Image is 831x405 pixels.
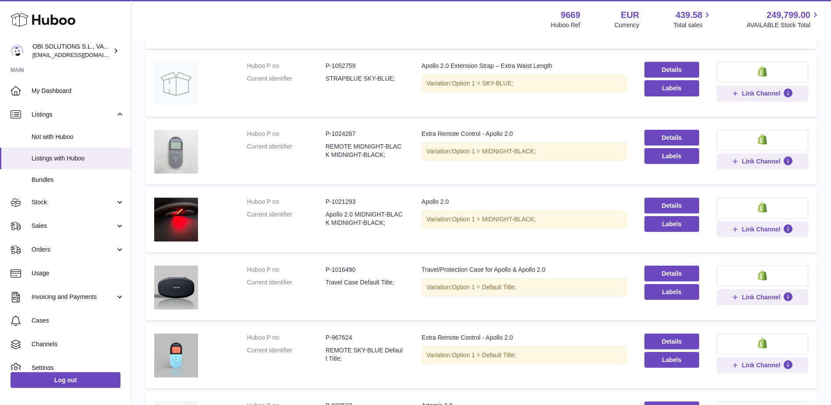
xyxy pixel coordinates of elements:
span: Not with Huboo [32,133,124,141]
dd: REMOTE MIDNIGHT-BLACK MIDNIGHT-BLACK; [325,142,404,159]
span: Option 1 = Default Title; [452,284,516,291]
a: Details [644,62,699,78]
dt: Current identifier [247,210,325,227]
span: Link Channel [742,157,780,165]
dt: Current identifier [247,75,325,83]
span: Invoicing and Payments [32,293,115,301]
span: Bundles [32,176,124,184]
dt: Huboo P no [247,198,325,206]
dt: Current identifier [247,346,325,363]
span: [EMAIL_ADDRESS][DOMAIN_NAME] [32,51,129,58]
dt: Huboo P no [247,266,325,274]
dd: P-1052759 [325,62,404,70]
dd: P-967624 [325,334,404,342]
span: Link Channel [742,361,780,369]
span: Listings [32,110,115,119]
span: My Dashboard [32,87,124,95]
dt: Huboo P no [247,130,325,138]
div: Apollo 2.0 [421,198,627,206]
a: Details [644,334,699,349]
span: Usage [32,269,124,277]
button: Labels [644,148,699,164]
dd: Apollo 2.0 MIDNIGHT-BLACK MIDNIGHT-BLACK; [325,210,404,227]
dd: STRAPBLUE SKY-BLUE; [325,75,404,83]
span: Total sales [673,21,712,29]
span: Listings with Huboo [32,154,124,163]
button: Link Channel [717,289,808,305]
div: Variation: [421,210,627,228]
dt: Huboo P no [247,334,325,342]
div: Variation: [421,142,627,160]
div: Currency [615,21,640,29]
dt: Current identifier [247,142,325,159]
div: Travel/Protection Case for Apollo & Apollo 2.0 [421,266,627,274]
div: Huboo Ref [551,21,580,29]
img: Extra Remote Control - Apollo 2.0 [154,130,198,174]
a: Details [644,198,699,213]
img: Travel/Protection Case for Apollo & Apollo 2.0 [154,266,198,309]
button: Link Channel [717,85,808,101]
span: Link Channel [742,225,780,233]
img: shopify-small.png [758,270,767,281]
img: Extra Remote Control - Apollo 2.0 [154,334,198,377]
div: Apollo 2.0 Extension Strap – Extra Waist Length [421,62,627,70]
button: Link Channel [717,153,808,169]
span: Channels [32,340,124,348]
div: OBI SOLUTIONS S.L., VAT: B70911078 [32,43,111,59]
dd: P-1024267 [325,130,404,138]
span: Link Channel [742,89,780,97]
img: shopify-small.png [758,134,767,145]
a: Log out [11,372,120,388]
span: Option 1 = MIDNIGHT-BLACK; [452,216,536,223]
dd: P-1021293 [325,198,404,206]
a: 439.58 Total sales [673,9,712,29]
strong: 9669 [561,9,580,21]
dd: REMOTE SKY-BLUE Default Title; [325,346,404,363]
span: Orders [32,245,115,254]
a: Details [644,266,699,281]
span: Option 1 = MIDNIGHT-BLACK; [452,148,536,155]
div: Variation: [421,346,627,364]
button: Labels [644,80,699,96]
span: Stock [32,198,115,206]
img: shopify-small.png [758,338,767,348]
img: shopify-small.png [758,66,767,77]
img: shopify-small.png [758,202,767,213]
span: AVAILABLE Stock Total [746,21,820,29]
span: 249,799.00 [767,9,810,21]
img: Apollo 2.0 Extension Strap – Extra Waist Length [154,62,198,106]
span: Settings [32,364,124,372]
span: Option 1 = SKY-BLUE; [452,80,513,87]
button: Labels [644,352,699,368]
div: Extra Remote Control - Apollo 2.0 [421,130,627,138]
img: Apollo 2.0 [154,198,198,242]
div: Variation: [421,75,627,92]
dd: Travel Case Default Title; [325,278,404,287]
span: Sales [32,222,115,230]
span: 439.58 [675,9,702,21]
span: Option 1 = Default Title; [452,352,516,359]
span: Link Channel [742,293,780,301]
button: Link Channel [717,357,808,373]
a: 249,799.00 AVAILABLE Stock Total [746,9,820,29]
div: Variation: [421,278,627,296]
img: internalAdmin-9669@internal.huboo.com [11,44,24,57]
strong: EUR [621,9,639,21]
dt: Huboo P no [247,62,325,70]
button: Link Channel [717,221,808,237]
button: Labels [644,284,699,300]
dd: P-1016490 [325,266,404,274]
span: Cases [32,316,124,325]
dt: Current identifier [247,278,325,287]
button: Labels [644,216,699,232]
a: Details [644,130,699,146]
div: Extra Remote Control - Apollo 2.0 [421,334,627,342]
